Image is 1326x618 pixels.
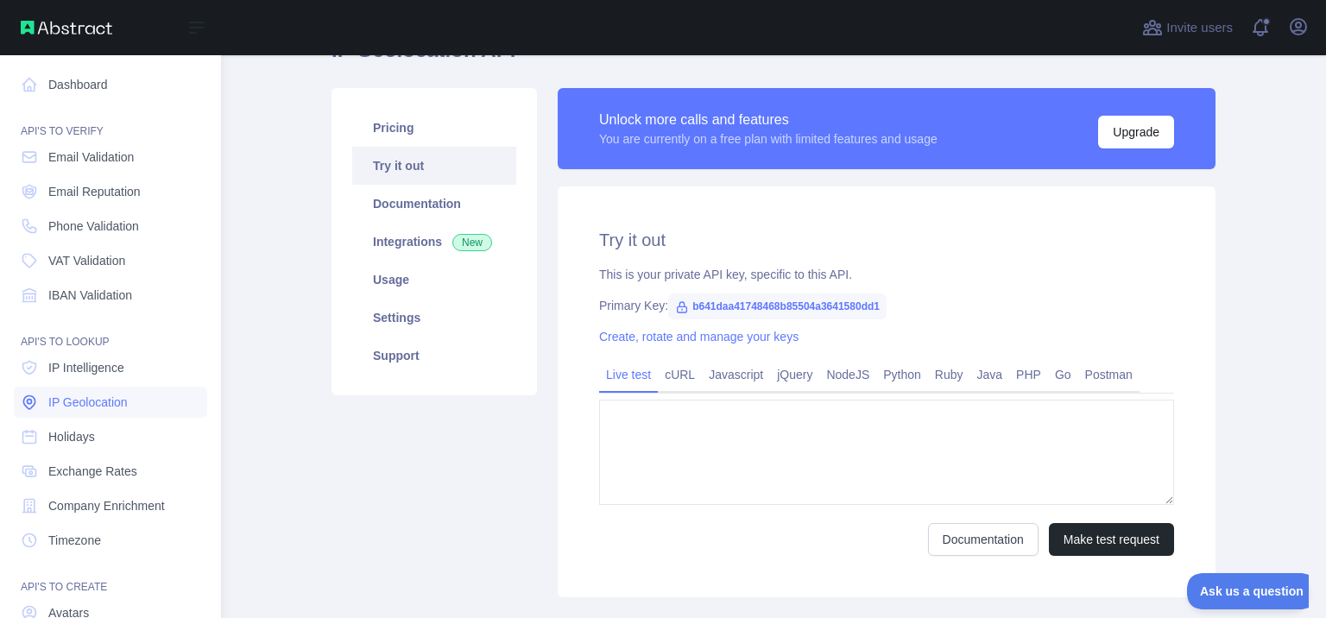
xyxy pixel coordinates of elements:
[48,497,165,514] span: Company Enrichment
[352,185,516,223] a: Documentation
[1049,523,1174,556] button: Make test request
[48,428,95,445] span: Holidays
[21,21,112,35] img: Abstract API
[14,176,207,207] a: Email Reputation
[928,523,1039,556] a: Documentation
[14,525,207,556] a: Timezone
[876,361,928,388] a: Python
[14,490,207,521] a: Company Enrichment
[48,532,101,549] span: Timezone
[702,361,770,388] a: Javascript
[14,387,207,418] a: IP Geolocation
[48,359,124,376] span: IP Intelligence
[1098,116,1174,148] button: Upgrade
[14,142,207,173] a: Email Validation
[48,287,132,304] span: IBAN Validation
[352,147,516,185] a: Try it out
[14,104,207,138] div: API'S TO VERIFY
[452,234,492,251] span: New
[48,463,137,480] span: Exchange Rates
[14,314,207,349] div: API'S TO LOOKUP
[599,110,938,130] div: Unlock more calls and features
[1078,361,1140,388] a: Postman
[1048,361,1078,388] a: Go
[599,130,938,148] div: You are currently on a free plan with limited features and usage
[48,252,125,269] span: VAT Validation
[48,148,134,166] span: Email Validation
[331,36,1215,78] h1: IP Geolocation API
[352,261,516,299] a: Usage
[352,337,516,375] a: Support
[599,361,658,388] a: Live test
[14,421,207,452] a: Holidays
[770,361,819,388] a: jQuery
[14,559,207,594] div: API'S TO CREATE
[1166,18,1233,38] span: Invite users
[599,228,1174,252] h2: Try it out
[14,352,207,383] a: IP Intelligence
[599,266,1174,283] div: This is your private API key, specific to this API.
[819,361,876,388] a: NodeJS
[48,394,128,411] span: IP Geolocation
[352,223,516,261] a: Integrations New
[352,299,516,337] a: Settings
[1009,361,1048,388] a: PHP
[14,245,207,276] a: VAT Validation
[599,297,1174,314] div: Primary Key:
[14,211,207,242] a: Phone Validation
[14,280,207,311] a: IBAN Validation
[970,361,1010,388] a: Java
[599,330,799,344] a: Create, rotate and manage your keys
[48,183,141,200] span: Email Reputation
[14,456,207,487] a: Exchange Rates
[48,218,139,235] span: Phone Validation
[928,361,970,388] a: Ruby
[1187,573,1309,609] iframe: Toggle Customer Support
[352,109,516,147] a: Pricing
[668,293,887,319] span: b641daa41748468b85504a3641580dd1
[658,361,702,388] a: cURL
[14,69,207,100] a: Dashboard
[1139,14,1236,41] button: Invite users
